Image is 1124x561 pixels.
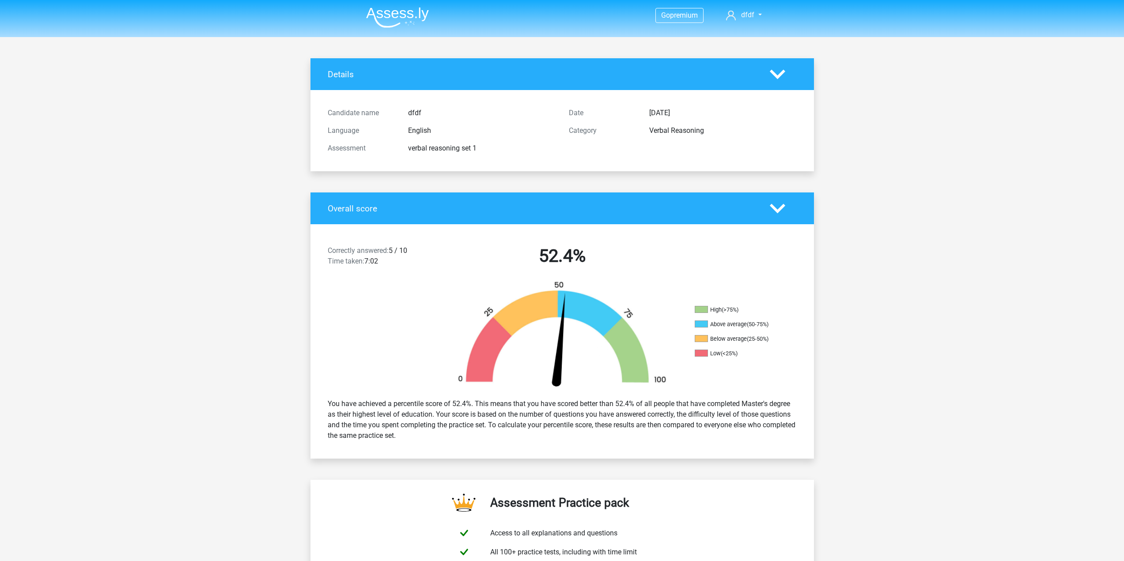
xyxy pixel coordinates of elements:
img: Assessly [366,7,429,28]
span: Time taken: [328,257,364,265]
div: Category [562,125,643,136]
div: (50-75%) [747,321,768,328]
li: High [695,306,783,314]
span: dfdf [741,11,754,19]
div: You have achieved a percentile score of 52.4%. This means that you have scored better than 52.4% ... [321,395,803,444]
div: Language [321,125,401,136]
a: dfdf [723,10,765,20]
li: Low [695,350,783,358]
li: Below average [695,335,783,343]
div: Verbal Reasoning [643,125,803,136]
a: Gopremium [656,9,703,21]
div: (25-50%) [747,335,768,342]
div: English [401,125,562,136]
div: (<25%) [721,350,738,357]
h4: Details [328,69,757,79]
h4: Overall score [328,203,757,214]
div: dfdf [401,108,562,118]
div: 5 / 10 7:02 [321,245,442,270]
span: Go [661,11,670,19]
div: Date [562,108,643,118]
span: premium [670,11,698,19]
div: Candidate name [321,108,401,118]
div: [DATE] [643,108,803,118]
div: (>75%) [722,306,738,313]
h2: 52.4% [448,245,676,267]
div: Assessment [321,143,401,154]
li: Above average [695,320,783,328]
img: 52.8b68ec439ee3.png [443,281,681,392]
div: verbal reasoning set 1 [401,143,562,154]
span: Correctly answered: [328,246,389,255]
